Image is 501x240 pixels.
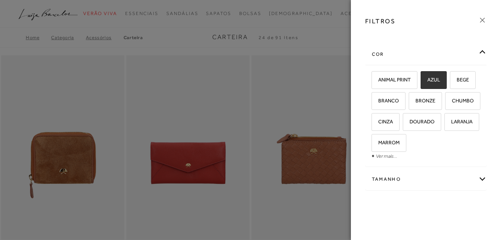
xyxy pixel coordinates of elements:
[376,153,397,159] a: Ver mais...
[372,77,411,83] span: ANIMAL PRINT
[370,98,378,106] input: BRANCO
[444,98,452,106] input: CHUMBO
[365,17,396,26] h3: FILTROS
[419,77,427,85] input: AZUL
[371,153,375,159] span: +
[402,119,410,127] input: DOURADO
[366,44,487,65] div: cor
[372,119,393,125] span: CINZA
[449,77,457,85] input: BEGE
[451,77,469,83] span: BEGE
[370,140,378,148] input: MARROM
[421,77,440,83] span: AZUL
[372,98,399,104] span: BRANCO
[408,98,415,106] input: BRONZE
[446,98,474,104] span: CHUMBO
[370,119,378,127] input: CINZA
[372,140,400,146] span: MARROM
[404,119,434,125] span: DOURADO
[366,169,487,190] div: Tamanho
[445,119,472,125] span: LARANJA
[443,119,451,127] input: LARANJA
[410,98,435,104] span: BRONZE
[370,77,378,85] input: ANIMAL PRINT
